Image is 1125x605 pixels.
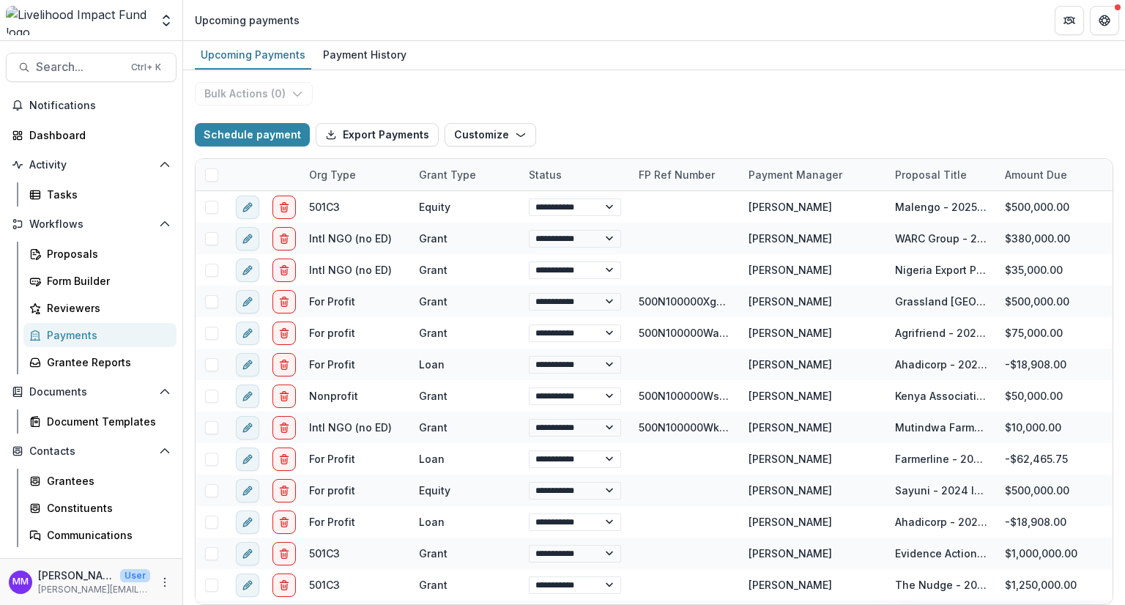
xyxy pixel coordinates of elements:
[419,199,450,215] div: Equity
[996,475,1106,506] div: $500,000.00
[895,231,987,246] div: WARC Group - 2025 Investment
[23,269,177,293] a: Form Builder
[272,479,296,502] button: delete
[749,514,832,530] div: [PERSON_NAME]
[236,448,259,471] button: edit
[410,159,520,190] div: Grant Type
[272,196,296,219] button: delete
[895,483,987,498] div: Sayuni - 2024 Investment
[749,420,832,435] div: [PERSON_NAME]
[749,262,832,278] div: [PERSON_NAME]
[23,296,177,320] a: Reviewers
[309,231,392,246] div: Intl NGO (no ED)
[236,259,259,282] button: edit
[29,218,153,231] span: Workflows
[236,574,259,597] button: edit
[520,159,630,190] div: Status
[309,325,355,341] div: For profit
[156,574,174,591] button: More
[309,514,355,530] div: For Profit
[309,357,355,372] div: For Profit
[317,44,412,65] div: Payment History
[317,41,412,70] a: Payment History
[749,451,832,467] div: [PERSON_NAME]
[272,542,296,565] button: delete
[128,59,164,75] div: Ctrl + K
[195,123,310,146] button: Schedule payment
[23,182,177,207] a: Tasks
[29,127,165,143] div: Dashboard
[189,10,305,31] nav: breadcrumb
[419,483,450,498] div: Equity
[120,569,150,582] p: User
[749,199,832,215] div: [PERSON_NAME]
[23,242,177,266] a: Proposals
[895,451,987,467] div: Farmerline - 2024 Loan
[895,514,987,530] div: Ahadicorp - 2024 Loan
[895,357,987,372] div: Ahadicorp - 2024 Loan
[309,420,392,435] div: Intl NGO (no ED)
[419,451,445,467] div: Loan
[749,546,832,561] div: [PERSON_NAME]
[749,357,832,372] div: [PERSON_NAME]
[996,412,1106,443] div: $10,000.00
[419,231,448,246] div: Grant
[23,409,177,434] a: Document Templates
[996,349,1106,380] div: -$18,908.00
[749,577,832,593] div: [PERSON_NAME]
[272,574,296,597] button: delete
[195,82,313,105] button: Bulk Actions (0)
[236,196,259,219] button: edit
[6,439,177,463] button: Open Contacts
[6,6,150,35] img: Livelihood Impact Fund logo
[996,569,1106,601] div: $1,250,000.00
[886,167,976,182] div: Proposal Title
[309,577,340,593] div: 501C3
[272,259,296,282] button: delete
[639,294,731,309] div: 500N100000XgsFYIAZ
[996,538,1106,569] div: $1,000,000.00
[895,420,987,435] div: Mutindwa Farmers Cooperative - 2025 - Goodbye [PERSON_NAME]
[749,388,832,404] div: [PERSON_NAME]
[445,123,536,146] button: Customize
[996,159,1106,190] div: Amount Due
[6,94,177,117] button: Notifications
[996,191,1106,223] div: $500,000.00
[272,448,296,471] button: delete
[236,353,259,376] button: edit
[740,159,886,190] div: Payment Manager
[996,286,1106,317] div: $500,000.00
[23,496,177,520] a: Constituents
[996,443,1106,475] div: -$62,465.75
[47,500,165,516] div: Constituents
[895,388,987,404] div: Kenya Association of Manufacturers - 2025 GTKY Grant
[236,542,259,565] button: edit
[419,577,448,593] div: Grant
[6,53,177,82] button: Search...
[309,546,340,561] div: 501C3
[740,167,851,182] div: Payment Manager
[749,294,832,309] div: [PERSON_NAME]
[6,123,177,147] a: Dashboard
[996,317,1106,349] div: $75,000.00
[895,577,987,593] div: The Nudge - 2024-26 Grant
[29,445,153,458] span: Contacts
[12,577,29,587] div: Miriam Mwangi
[996,380,1106,412] div: $50,000.00
[6,212,177,236] button: Open Workflows
[236,385,259,408] button: edit
[300,167,365,182] div: Org type
[1090,6,1119,35] button: Get Help
[236,322,259,345] button: edit
[749,231,832,246] div: [PERSON_NAME]
[47,355,165,370] div: Grantee Reports
[47,246,165,261] div: Proposals
[38,583,150,596] p: [PERSON_NAME][EMAIL_ADDRESS][DOMAIN_NAME]
[886,159,996,190] div: Proposal Title
[749,483,832,498] div: [PERSON_NAME]
[309,388,358,404] div: Nonprofit
[996,254,1106,286] div: $35,000.00
[749,325,832,341] div: [PERSON_NAME]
